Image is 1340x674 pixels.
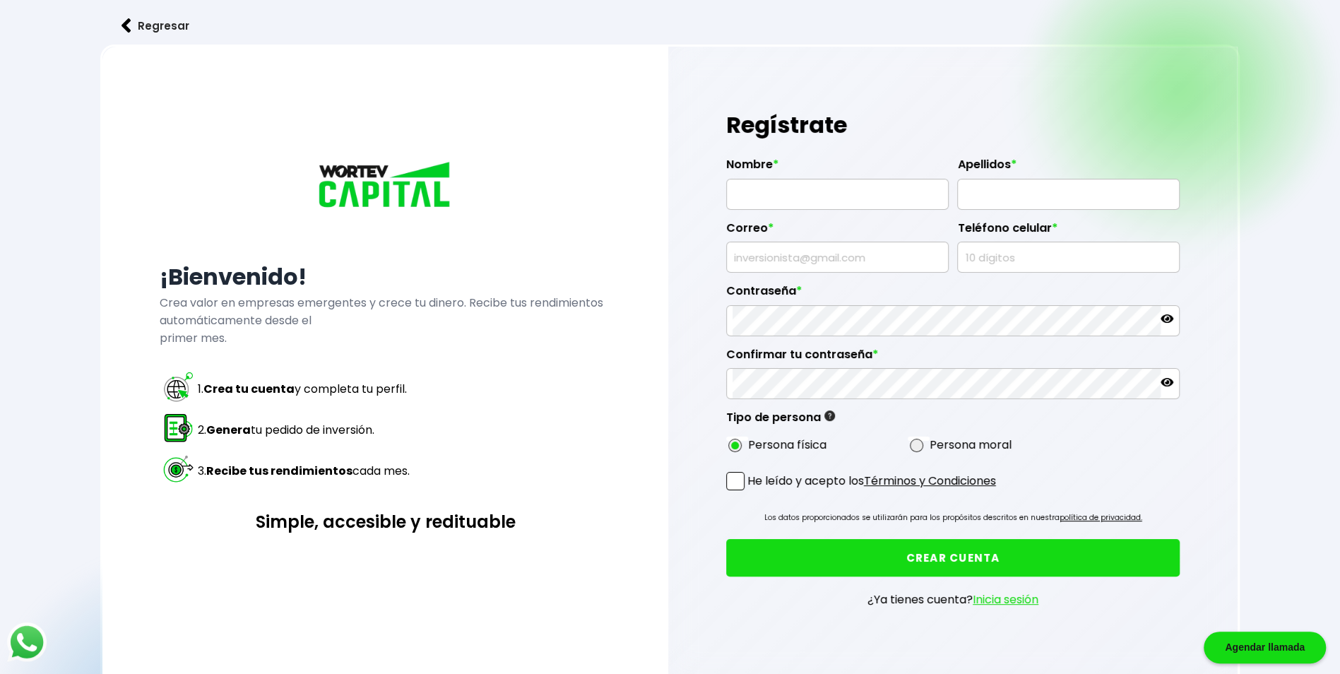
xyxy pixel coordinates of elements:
img: logo_wortev_capital [315,160,456,212]
p: Los datos proporcionados se utilizarán para los propósitos descritos en nuestra [764,511,1142,525]
label: Teléfono celular [957,221,1180,242]
td: 2. tu pedido de inversión. [197,410,410,450]
a: política de privacidad. [1060,512,1142,523]
img: paso 2 [162,411,195,444]
button: Regresar [100,7,211,45]
h3: Simple, accesible y redituable [160,509,612,534]
label: Apellidos [957,158,1180,179]
a: flecha izquierdaRegresar [100,7,1239,45]
input: inversionista@gmail.com [733,242,942,272]
img: paso 1 [162,370,195,403]
img: logos_whatsapp-icon.242b2217.svg [7,622,47,662]
td: 1. y completa tu perfil. [197,369,410,409]
strong: Genera [206,422,251,438]
label: Confirmar tu contraseña [726,348,1180,369]
a: Términos y Condiciones [864,473,996,489]
label: Correo [726,221,949,242]
button: CREAR CUENTA [726,539,1180,577]
input: 10 dígitos [964,242,1173,272]
p: He leído y acepto los [747,472,996,490]
h1: Regístrate [726,104,1180,146]
img: flecha izquierda [121,18,131,33]
p: ¿Ya tienes cuenta? [867,591,1038,608]
h2: ¡Bienvenido! [160,260,612,294]
p: Crea valor en empresas emergentes y crece tu dinero. Recibe tus rendimientos automáticamente desd... [160,294,612,347]
img: gfR76cHglkPwleuBLjWdxeZVvX9Wp6JBDmjRYY8JYDQn16A2ICN00zLTgIroGa6qie5tIuWH7V3AapTKqzv+oMZsGfMUqL5JM... [824,410,835,421]
label: Nombre [726,158,949,179]
img: paso 3 [162,452,195,485]
td: 3. cada mes. [197,451,410,491]
strong: Recibe tus rendimientos [206,463,352,479]
label: Persona moral [930,436,1012,454]
label: Tipo de persona [726,410,835,432]
strong: Crea tu cuenta [203,381,295,397]
label: Contraseña [726,284,1180,305]
a: Inicia sesión [973,591,1038,608]
label: Persona física [748,436,826,454]
div: Agendar llamada [1204,632,1326,663]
